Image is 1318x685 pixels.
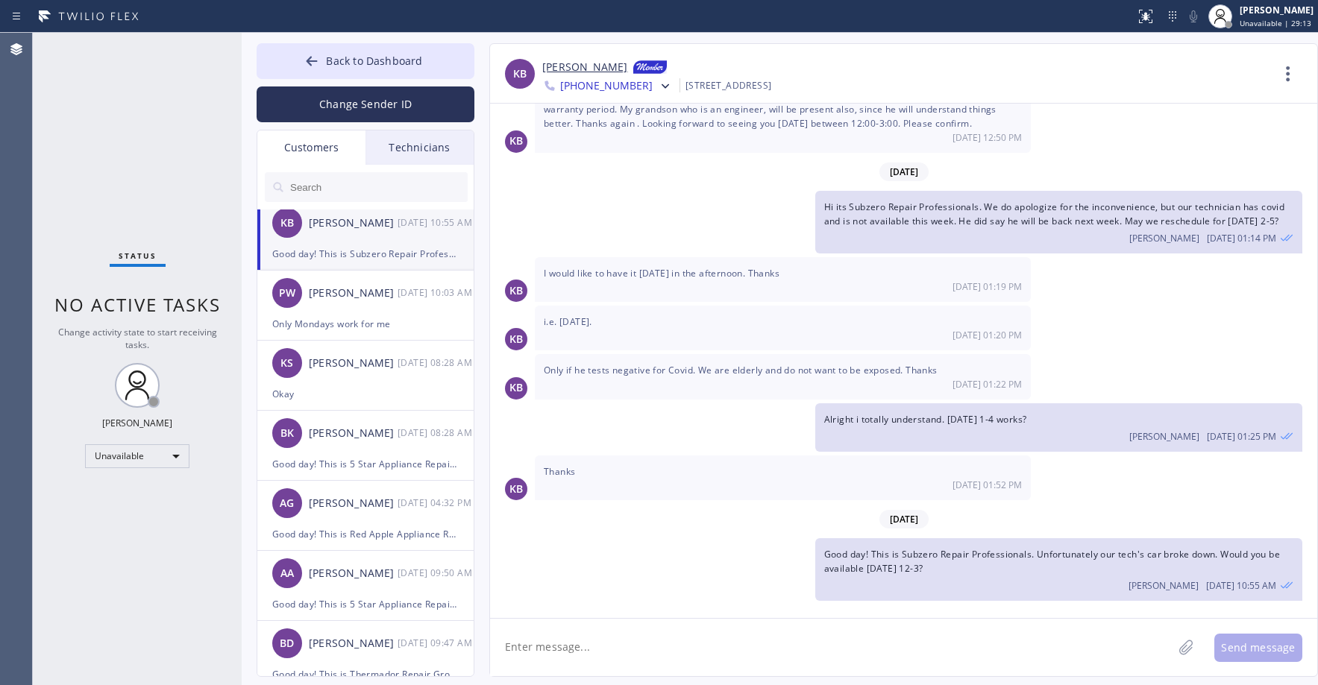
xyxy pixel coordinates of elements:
div: 08/28/2025 9:52 AM [535,455,1031,500]
div: [PERSON_NAME] [309,285,398,302]
div: 09/05/2025 9:47 AM [398,634,475,651]
span: i.e. [DATE]. [544,315,592,328]
div: 09/08/2025 9:55 AM [398,214,475,231]
span: [PERSON_NAME] [1129,579,1199,592]
span: AA [280,565,294,582]
a: [PERSON_NAME] [542,59,627,77]
span: BK [280,425,294,442]
span: KB [509,481,523,498]
span: [DATE] 01:14 PM [1207,232,1276,244]
span: KB [280,215,294,232]
button: Mute [1183,6,1204,27]
span: Alright i totally understand. [DATE] 1-4 works? [824,413,1027,426]
button: Change Sender ID [257,86,474,122]
span: Thanks [544,465,575,478]
span: [DATE] 01:25 PM [1207,430,1276,443]
button: Back to Dashboard [257,43,474,79]
div: [PERSON_NAME] [1240,4,1314,16]
div: Customers [257,130,365,165]
span: PW [279,285,295,302]
button: Send message [1214,634,1302,662]
div: Good day! This is 5 Star Appliance Repair. Unfortunately the technician cant make it during the t... [272,455,459,473]
span: Yes, definitely it will work. Thanks a lot. I just want to remind you that this appointment will ... [544,89,1002,130]
span: [DATE] 10:55 AM [1206,579,1276,592]
span: [PERSON_NAME] [1129,430,1199,443]
div: 08/28/2025 9:22 AM [535,354,1031,399]
span: KB [509,331,523,348]
div: [PERSON_NAME] [309,495,398,512]
span: KS [280,355,293,372]
span: Back to Dashboard [326,54,422,68]
span: BD [280,635,294,652]
span: Hi its Subzero Repair Professionals. We do apologize for the inconvenience, but our technician ha... [824,201,1285,227]
div: Good day! This is Subzero Repair Professionals. Unfortunately our tech's car broke down. Would yo... [272,245,459,262]
div: [PERSON_NAME] [102,417,172,429]
div: Okay [272,385,459,403]
span: [DATE] 01:19 PM [953,280,1022,293]
div: [PERSON_NAME] [309,635,398,652]
div: 09/05/2025 9:50 AM [398,564,475,581]
div: [PERSON_NAME] [309,565,398,582]
span: [DATE] [879,510,929,528]
div: [PERSON_NAME] [309,355,398,372]
div: 09/08/2025 9:55 AM [815,538,1302,601]
div: 09/08/2025 9:28 AM [398,354,475,371]
span: KB [509,133,523,150]
div: Good day! This is Thermador Repair Group [GEOGRAPHIC_DATA]. Unfortunately the technician is not a... [272,666,459,683]
div: [PERSON_NAME] [309,425,398,442]
span: Only if he tests negative for Covid. We are elderly and do not want to be exposed. Thanks [544,364,938,376]
span: KB [509,379,523,397]
div: 08/20/2025 9:50 AM [535,79,1031,153]
span: [DATE] 01:52 PM [953,479,1022,491]
span: I would like to have it [DATE] in the afternoon. Thanks [544,267,779,280]
span: [DATE] [879,162,929,181]
div: [PERSON_NAME] [309,215,398,232]
div: 08/28/2025 9:20 AM [535,306,1031,350]
span: [DATE] 12:50 PM [953,131,1022,144]
div: 08/28/2025 9:19 AM [535,257,1031,302]
span: [PHONE_NUMBER] [560,78,653,96]
div: 08/28/2025 9:14 AM [815,191,1302,253]
span: [PERSON_NAME] [1129,232,1199,244]
div: Good day! This is 5 Star Appliance Repair. Unfortunately after double checking it turns out we do... [272,596,459,613]
span: Change activity state to start receiving tasks. [58,326,217,351]
span: AG [280,495,294,512]
span: Good day! This is Subzero Repair Professionals. Unfortunately our tech's car broke down. Would yo... [824,548,1280,575]
div: Good day! This is Red Apple Appliance Repair [GEOGRAPHIC_DATA][PERSON_NAME]. The parts were unfor... [272,525,459,543]
div: 09/05/2025 9:32 AM [398,494,475,511]
span: KB [513,66,527,83]
div: 09/08/2025 9:28 AM [398,424,475,441]
div: Unavailable [85,444,189,468]
input: Search [289,172,468,202]
span: KB [509,282,523,300]
span: No active tasks [54,292,221,317]
div: 09/08/2025 9:03 AM [398,284,475,301]
div: [STREET_ADDRESS] [685,77,771,94]
div: Technicians [365,130,474,165]
div: Only Mondays work for me [272,315,459,332]
span: Unavailable | 29:13 [1240,18,1311,28]
span: Status [119,250,157,261]
div: 08/28/2025 9:25 AM [815,403,1302,452]
span: [DATE] 01:22 PM [953,378,1022,391]
span: [DATE] 01:20 PM [953,329,1022,341]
